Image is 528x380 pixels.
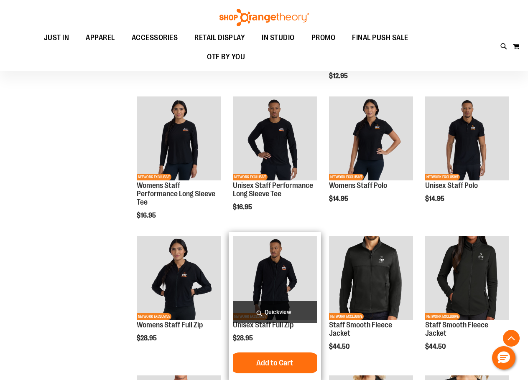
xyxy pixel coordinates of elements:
[421,232,513,372] div: product
[137,181,215,206] a: Womens Staff Performance Long Sleeve Tee
[133,92,225,240] div: product
[425,236,509,321] a: Product image for Smooth Fleece JacketNETWORK EXCLUSIVE
[137,236,221,321] a: Womens Staff Full ZipNETWORK EXCLUSIVE
[311,28,336,47] span: PROMO
[329,236,413,321] a: Product image for Smooth Fleece JacketNETWORK EXCLUSIVE
[329,236,413,320] img: Product image for Smooth Fleece Jacket
[425,96,509,180] img: Unisex Staff Polo
[503,330,520,347] button: Back To Top
[233,236,317,320] img: Unisex Staff Full Zip
[262,28,295,47] span: IN STUDIO
[133,232,225,363] div: product
[425,343,447,350] span: $44.50
[229,92,321,232] div: product
[233,174,268,180] span: NETWORK EXCLUSIVE
[421,92,513,224] div: product
[218,9,310,26] img: Shop Orangetheory
[425,195,446,203] span: $14.95
[425,96,509,182] a: Unisex Staff PoloNETWORK EXCLUSIVE
[329,321,392,337] a: Staff Smooth Fleece Jacket
[425,321,488,337] a: Staff Smooth Fleece Jacket
[329,195,349,203] span: $14.95
[137,212,157,219] span: $16.95
[36,28,78,48] a: JUST IN
[233,236,317,321] a: Unisex Staff Full ZipNETWORK EXCLUSIVE
[425,181,478,190] a: Unisex Staff Polo
[233,181,313,198] a: Unisex Staff Performance Long Sleeve Tee
[329,96,413,180] img: Womens Staff Polo
[137,96,221,180] img: Womens Staff Performance Long Sleeve Tee
[132,28,178,47] span: ACCESSORIES
[137,321,203,329] a: Womens Staff Full Zip
[123,28,186,48] a: ACCESSORIES
[329,313,364,320] span: NETWORK EXCLUSIVE
[44,28,69,47] span: JUST IN
[325,92,417,224] div: product
[233,321,293,329] a: Unisex Staff Full Zip
[329,174,364,180] span: NETWORK EXCLUSIVE
[425,236,509,320] img: Product image for Smooth Fleece Jacket
[425,174,460,180] span: NETWORK EXCLUSIVE
[233,96,317,180] img: Unisex Staff Performance Long Sleeve Tee
[233,334,254,342] span: $28.95
[233,203,253,211] span: $16.95
[229,352,321,373] button: Add to Cart
[492,346,515,370] button: Hello, have a question? Let’s chat.
[329,343,351,350] span: $44.50
[77,28,123,48] a: APPAREL
[256,358,293,367] span: Add to Cart
[329,72,349,80] span: $12.95
[137,334,158,342] span: $28.95
[86,28,115,47] span: APPAREL
[137,236,221,320] img: Womens Staff Full Zip
[233,96,317,182] a: Unisex Staff Performance Long Sleeve TeeNETWORK EXCLUSIVE
[137,313,171,320] span: NETWORK EXCLUSIVE
[194,28,245,47] span: RETAIL DISPLAY
[137,96,221,182] a: Womens Staff Performance Long Sleeve TeeNETWORK EXCLUSIVE
[253,28,303,47] a: IN STUDIO
[303,28,344,48] a: PROMO
[329,181,387,190] a: Womens Staff Polo
[233,301,317,323] a: Quickview
[425,313,460,320] span: NETWORK EXCLUSIVE
[352,28,408,47] span: FINAL PUSH SALE
[207,48,245,66] span: OTF BY YOU
[325,232,417,372] div: product
[344,28,417,48] a: FINAL PUSH SALE
[186,28,253,48] a: RETAIL DISPLAY
[329,96,413,182] a: Womens Staff PoloNETWORK EXCLUSIVE
[137,174,171,180] span: NETWORK EXCLUSIVE
[199,48,253,67] a: OTF BY YOU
